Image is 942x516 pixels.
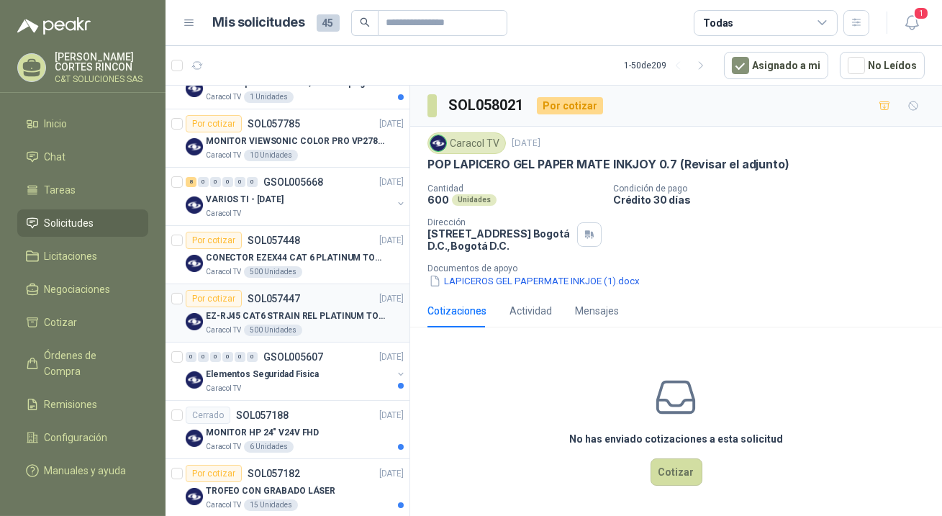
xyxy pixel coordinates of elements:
[45,348,135,379] span: Órdenes de Compra
[899,10,925,36] button: 1
[186,255,203,272] img: Company Logo
[186,488,203,505] img: Company Logo
[45,248,98,264] span: Licitaciones
[206,251,385,265] p: CONECTOR EZEX44 CAT 6 PLATINUM TOOLS
[206,266,241,278] p: Caracol TV
[206,91,241,103] p: Caracol TV
[244,91,294,103] div: 1 Unidades
[512,137,540,150] p: [DATE]
[537,97,603,114] div: Por cotizar
[244,441,294,453] div: 6 Unidades
[186,371,203,389] img: Company Logo
[244,325,302,336] div: 500 Unidades
[17,457,148,484] a: Manuales y ayuda
[206,193,284,207] p: VARIOS TI - [DATE]
[206,150,241,161] p: Caracol TV
[55,52,148,72] p: [PERSON_NAME] CORTES RINCON
[724,52,828,79] button: Asignado a mi
[244,499,298,511] div: 15 Unidades
[45,182,76,198] span: Tareas
[45,430,108,445] span: Configuración
[45,314,78,330] span: Cotizar
[206,325,241,336] p: Caracol TV
[186,177,196,187] div: 8
[17,276,148,303] a: Negociaciones
[206,309,385,323] p: EZ-RJ45 CAT6 STRAIN REL PLATINUM TOOLS
[17,342,148,385] a: Órdenes de Compra
[206,208,241,219] p: Caracol TV
[613,184,936,194] p: Condición de pago
[206,499,241,511] p: Caracol TV
[186,80,203,97] img: Company Logo
[510,303,552,319] div: Actividad
[235,352,245,362] div: 0
[222,177,233,187] div: 0
[840,52,925,79] button: No Leídos
[166,401,409,459] a: CerradoSOL057188[DATE] Company LogoMONITOR HP 24" V24V FHDCaracol TV6 Unidades
[186,352,196,362] div: 0
[186,115,242,132] div: Por cotizar
[427,263,936,273] p: Documentos de apoyo
[379,117,404,131] p: [DATE]
[379,467,404,481] p: [DATE]
[17,176,148,204] a: Tareas
[248,235,300,245] p: SOL057448
[427,132,506,154] div: Caracol TV
[247,177,258,187] div: 0
[624,54,712,77] div: 1 - 50 de 209
[17,424,148,451] a: Configuración
[166,109,409,168] a: Por cotizarSOL057785[DATE] Company LogoMONITOR VIEWSONIC COLOR PRO VP2786-4KCaracol TV10 Unidades
[427,217,571,227] p: Dirección
[448,94,525,117] h3: SOL058021
[186,348,407,394] a: 0 0 0 0 0 0 GSOL005607[DATE] Company LogoElementos Seguridad FisicaCaracol TV
[206,135,385,148] p: MONITOR VIEWSONIC COLOR PRO VP2786-4K
[206,426,319,440] p: MONITOR HP 24" V24V FHD
[569,431,783,447] h3: No has enviado cotizaciones a esta solicitud
[213,12,305,33] h1: Mis solicitudes
[45,397,98,412] span: Remisiones
[17,110,148,137] a: Inicio
[186,138,203,155] img: Company Logo
[244,266,302,278] div: 500 Unidades
[186,232,242,249] div: Por cotizar
[186,407,230,424] div: Cerrado
[55,75,148,83] p: C&T SOLUCIONES SAS
[913,6,929,20] span: 1
[427,194,449,206] p: 600
[17,17,91,35] img: Logo peakr
[317,14,340,32] span: 45
[206,368,319,381] p: Elementos Seguridad Fisica
[379,176,404,189] p: [DATE]
[427,227,571,252] p: [STREET_ADDRESS] Bogotá D.C. , Bogotá D.C.
[575,303,619,319] div: Mensajes
[17,309,148,336] a: Cotizar
[244,150,298,161] div: 10 Unidades
[427,157,789,172] p: POP LAPICERO GEL PAPER MATE INKJOY 0.7 (Revisar el adjunto)
[379,409,404,422] p: [DATE]
[186,173,407,219] a: 8 0 0 0 0 0 GSOL005668[DATE] Company LogoVARIOS TI - [DATE]Caracol TV
[210,352,221,362] div: 0
[452,194,497,206] div: Unidades
[166,284,409,343] a: Por cotizarSOL057447[DATE] Company LogoEZ-RJ45 CAT6 STRAIN REL PLATINUM TOOLSCaracol TV500 Unidades
[186,290,242,307] div: Por cotizar
[45,463,127,479] span: Manuales y ayuda
[166,226,409,284] a: Por cotizarSOL057448[DATE] Company LogoCONECTOR EZEX44 CAT 6 PLATINUM TOOLSCaracol TV500 Unidades
[247,352,258,362] div: 0
[235,177,245,187] div: 0
[236,410,289,420] p: SOL057188
[263,177,323,187] p: GSOL005668
[206,441,241,453] p: Caracol TV
[427,303,486,319] div: Cotizaciones
[17,209,148,237] a: Solicitudes
[651,458,702,486] button: Cotizar
[206,383,241,394] p: Caracol TV
[210,177,221,187] div: 0
[248,294,300,304] p: SOL057447
[613,194,936,206] p: Crédito 30 días
[703,15,733,31] div: Todas
[379,350,404,364] p: [DATE]
[186,430,203,447] img: Company Logo
[360,17,370,27] span: search
[248,119,300,129] p: SOL057785
[186,313,203,330] img: Company Logo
